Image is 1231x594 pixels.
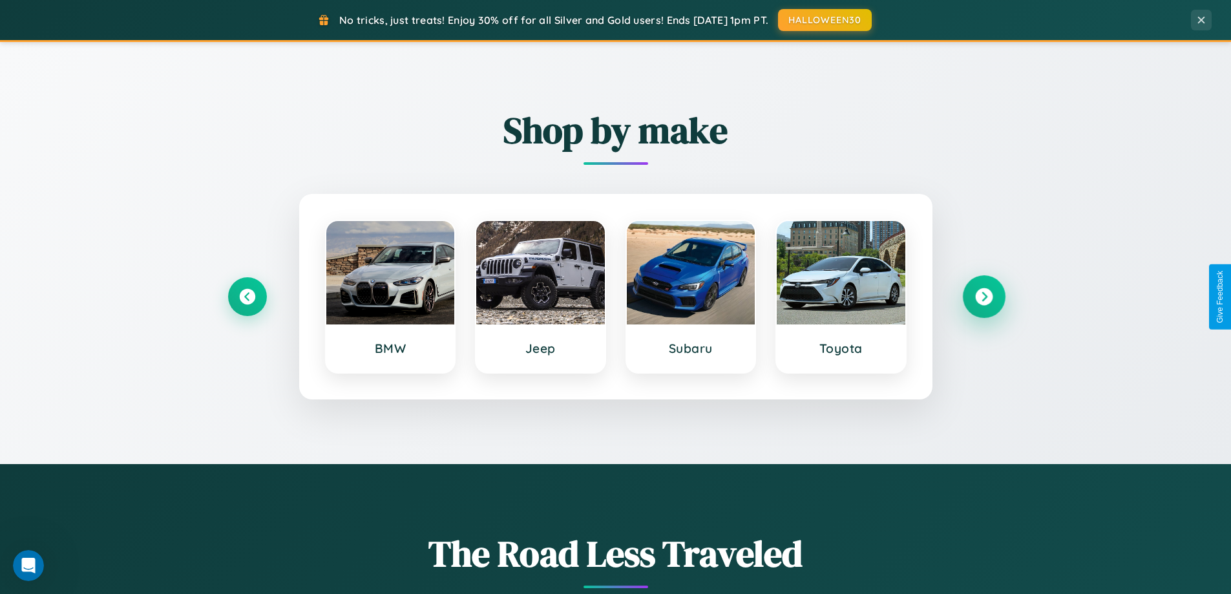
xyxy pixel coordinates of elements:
h3: Jeep [489,341,592,356]
h3: Toyota [790,341,892,356]
div: Give Feedback [1215,271,1225,323]
h2: Shop by make [228,105,1004,155]
h3: BMW [339,341,442,356]
h1: The Road Less Traveled [228,529,1004,578]
span: No tricks, just treats! Enjoy 30% off for all Silver and Gold users! Ends [DATE] 1pm PT. [339,14,768,27]
iframe: Intercom live chat [13,550,44,581]
h3: Subaru [640,341,742,356]
button: HALLOWEEN30 [778,9,872,31]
